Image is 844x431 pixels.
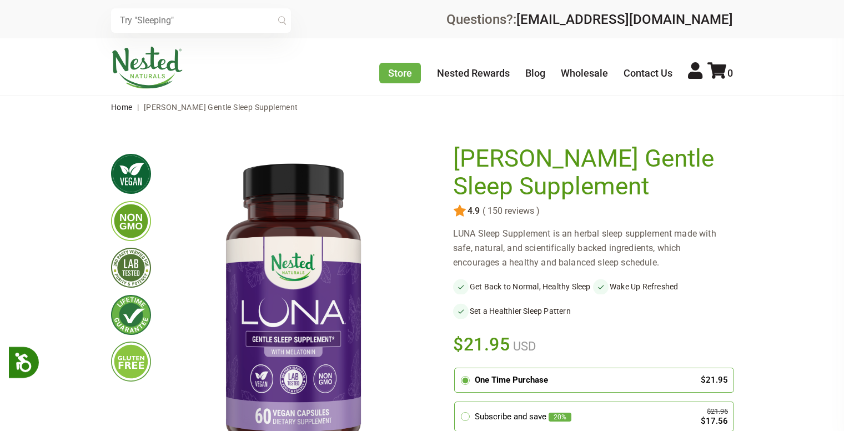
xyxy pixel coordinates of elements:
[111,154,151,194] img: vegan
[111,96,733,118] nav: breadcrumbs
[516,12,733,27] a: [EMAIL_ADDRESS][DOMAIN_NAME]
[480,206,540,216] span: ( 150 reviews )
[111,201,151,241] img: gmofree
[453,279,593,294] li: Get Back to Normal, Healthy Sleep
[707,67,733,79] a: 0
[111,342,151,382] img: glutenfree
[727,67,733,79] span: 0
[593,279,733,294] li: Wake Up Refreshed
[111,248,151,288] img: thirdpartytested
[453,303,593,319] li: Set a Healthier Sleep Pattern
[453,204,466,218] img: star.svg
[510,339,536,353] span: USD
[466,206,480,216] span: 4.9
[561,67,608,79] a: Wholesale
[453,332,510,357] span: $21.95
[111,8,291,33] input: Try "Sleeping"
[446,13,733,26] div: Questions?:
[111,103,133,112] a: Home
[525,67,545,79] a: Blog
[624,67,672,79] a: Contact Us
[453,145,727,200] h1: [PERSON_NAME] Gentle Sleep Supplement
[111,295,151,335] img: lifetimeguarantee
[437,67,510,79] a: Nested Rewards
[379,63,421,83] a: Store
[144,103,298,112] span: [PERSON_NAME] Gentle Sleep Supplement
[111,47,183,89] img: Nested Naturals
[453,227,733,270] div: LUNA Sleep Supplement is an herbal sleep supplement made with safe, natural, and scientifically b...
[134,103,142,112] span: |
